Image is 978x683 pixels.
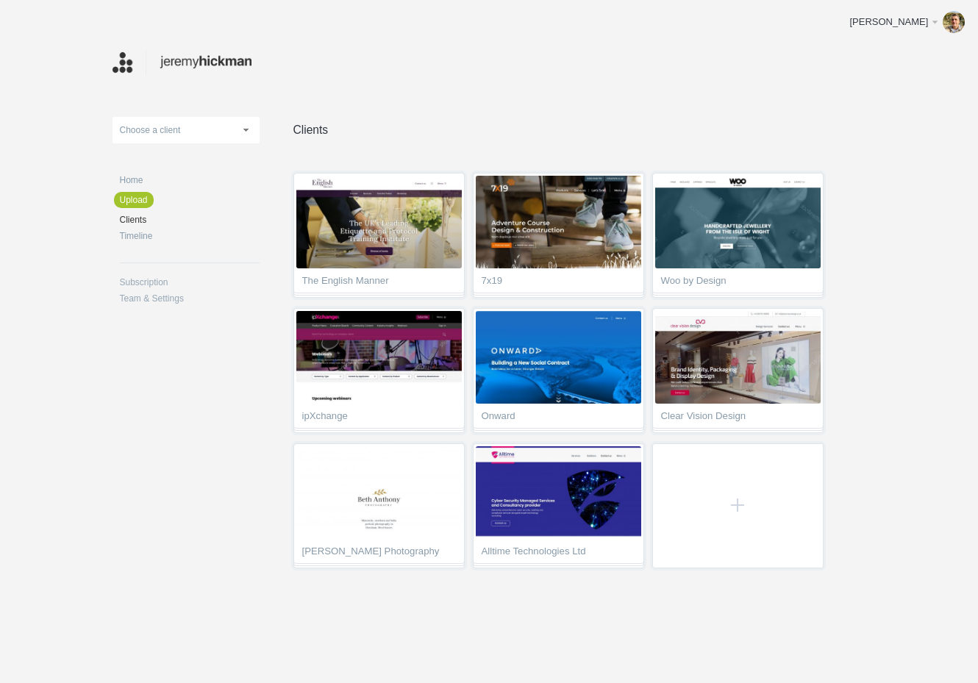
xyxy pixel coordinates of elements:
h1: Clients [293,118,329,136]
span: Onward [482,411,635,426]
span: Clear Vision Design [661,411,815,426]
a: Alltime Technologies Ltd Alltime Technologies Ltd [473,443,644,568]
span: Woo by Design [661,276,815,290]
img: Clear Vision Design | Website Redevelopment [655,311,821,404]
a: Beth Anthony Photography [PERSON_NAME] Photography [293,443,465,568]
a: ipXchange ipXchange [293,308,465,433]
img: ipXchange [296,311,462,404]
img: Onward | Website redevelopment 2025 [476,311,641,404]
a: Onward | Website redevelopment 2025 Onward [473,308,644,433]
span: [PERSON_NAME] Photography [302,546,456,561]
div: [PERSON_NAME] [849,15,929,29]
img: jeremyhickman-logo_20211012012317.png [113,48,252,76]
a: [PERSON_NAME] [838,7,971,37]
a: + [652,443,824,568]
img: 7x19 | Website Redevelopment [476,176,641,268]
span: Choose a client [120,125,181,135]
a: Subscription [120,278,260,287]
a: The English Manner The English Manner [293,173,465,298]
a: Home [120,176,260,185]
img: b519333ec108e72885a1c333a6030d69 [943,11,965,33]
a: 7x19 | Website Redevelopment 7x19 [473,173,644,298]
a: Timeline [120,232,260,240]
a: Clients [120,215,260,224]
a: Woo by Design | Website development Woo by Design [652,173,824,298]
img: The English Manner [296,176,462,268]
a: Team & Settings [120,294,260,303]
a: Upload [114,192,154,208]
span: Alltime Technologies Ltd [482,546,635,561]
span: + [655,459,821,552]
span: The English Manner [302,276,456,290]
img: Beth Anthony Photography [296,446,462,539]
a: Clear Vision Design | Website Redevelopment Clear Vision Design [652,308,824,433]
img: Woo by Design | Website development [655,176,821,268]
span: 7x19 [482,276,635,290]
span: ipXchange [302,411,456,426]
img: Alltime Technologies Ltd [476,446,641,539]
